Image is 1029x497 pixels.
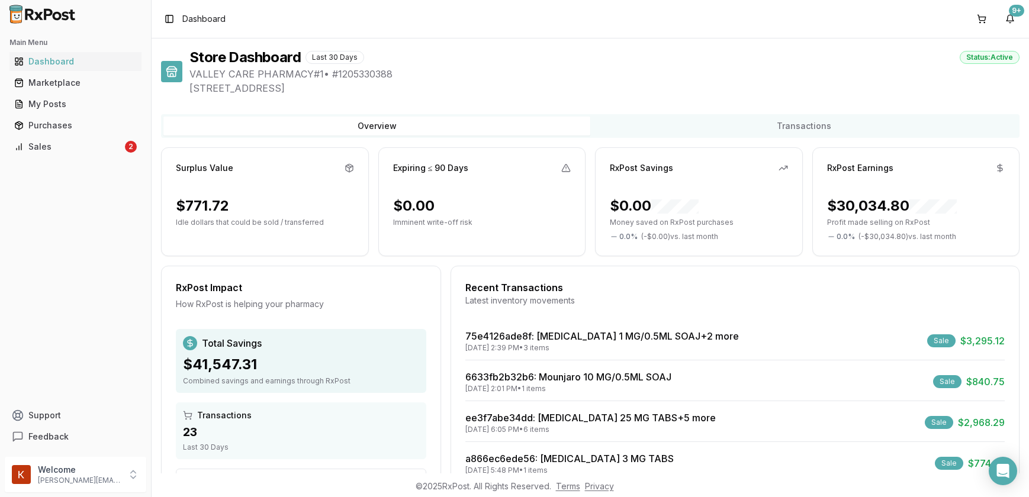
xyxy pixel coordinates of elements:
[14,56,137,67] div: Dashboard
[182,13,226,25] nav: breadcrumb
[176,298,426,310] div: How RxPost is helping your pharmacy
[958,415,1005,430] span: $2,968.29
[590,117,1017,135] button: Transactions
[465,412,716,424] a: ee3f7abe34dd: [MEDICAL_DATA] 25 MG TABS+5 more
[5,73,146,92] button: Marketplace
[837,232,855,241] span: 0.0 %
[933,375,962,388] div: Sale
[14,141,123,153] div: Sales
[925,416,953,429] div: Sale
[960,334,1005,348] span: $3,295.12
[465,466,674,475] div: [DATE] 5:48 PM • 1 items
[465,425,716,434] div: [DATE] 6:05 PM • 6 items
[9,51,142,72] a: Dashboard
[189,48,301,67] h1: Store Dashboard
[183,355,419,374] div: $41,547.31
[9,93,142,115] a: My Posts
[610,162,673,174] div: RxPost Savings
[163,117,590,135] button: Overview
[176,196,229,215] div: $771.72
[5,137,146,156] button: Sales2
[393,218,571,227] p: Imminent write-off risk
[989,457,1017,485] div: Open Intercom Messenger
[827,218,1005,227] p: Profit made selling on RxPost
[5,52,146,71] button: Dashboard
[176,280,426,295] div: RxPost Impact
[189,81,1020,95] span: [STREET_ADDRESS]
[393,196,435,215] div: $0.00
[38,476,120,485] p: [PERSON_NAME][EMAIL_ADDRESS][DOMAIN_NAME]
[5,95,146,114] button: My Posts
[585,481,614,491] a: Privacy
[202,336,262,350] span: Total Savings
[393,162,469,174] div: Expiring ≤ 90 Days
[9,115,142,136] a: Purchases
[12,465,31,484] img: User avatar
[1009,5,1024,17] div: 9+
[641,232,718,241] span: ( - $0.00 ) vs. last month
[183,376,419,386] div: Combined savings and earnings through RxPost
[176,218,354,227] p: Idle dollars that could be sold / transferred
[827,196,957,215] div: $30,034.80
[465,384,671,393] div: [DATE] 2:01 PM • 1 items
[189,67,1020,81] span: VALLEY CARE PHARMACY#1 • # 1205330388
[197,409,252,421] span: Transactions
[183,443,419,452] div: Last 30 Days
[9,72,142,93] a: Marketplace
[465,343,739,353] div: [DATE] 2:39 PM • 3 items
[935,457,963,470] div: Sale
[14,77,137,89] div: Marketplace
[28,431,69,443] span: Feedback
[465,295,1005,306] div: Latest inventory movements
[610,196,699,215] div: $0.00
[966,375,1005,389] span: $840.75
[306,51,364,64] div: Last 30 Days
[556,481,580,491] a: Terms
[125,141,137,153] div: 2
[465,371,671,383] a: 6633fb2b32b6: Mounjaro 10 MG/0.5ML SOAJ
[182,13,226,25] span: Dashboard
[465,330,739,342] a: 75e4126ade8f: [MEDICAL_DATA] 1 MG/0.5ML SOAJ+2 more
[14,98,137,110] div: My Posts
[610,218,788,227] p: Money saved on RxPost purchases
[9,38,142,47] h2: Main Menu
[5,116,146,135] button: Purchases
[176,162,233,174] div: Surplus Value
[465,280,1005,295] div: Recent Transactions
[827,162,893,174] div: RxPost Earnings
[183,424,419,440] div: 23
[960,51,1020,64] div: Status: Active
[858,232,956,241] span: ( - $30,034.80 ) vs. last month
[927,334,956,347] div: Sale
[9,136,142,157] a: Sales2
[14,120,137,131] div: Purchases
[968,456,1005,470] span: $774.37
[619,232,638,241] span: 0.0 %
[465,453,674,464] a: a866ec6ede56: [MEDICAL_DATA] 3 MG TABS
[38,464,120,476] p: Welcome
[5,5,81,24] img: RxPost Logo
[5,405,146,426] button: Support
[5,426,146,447] button: Feedback
[1001,9,1020,28] button: 9+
